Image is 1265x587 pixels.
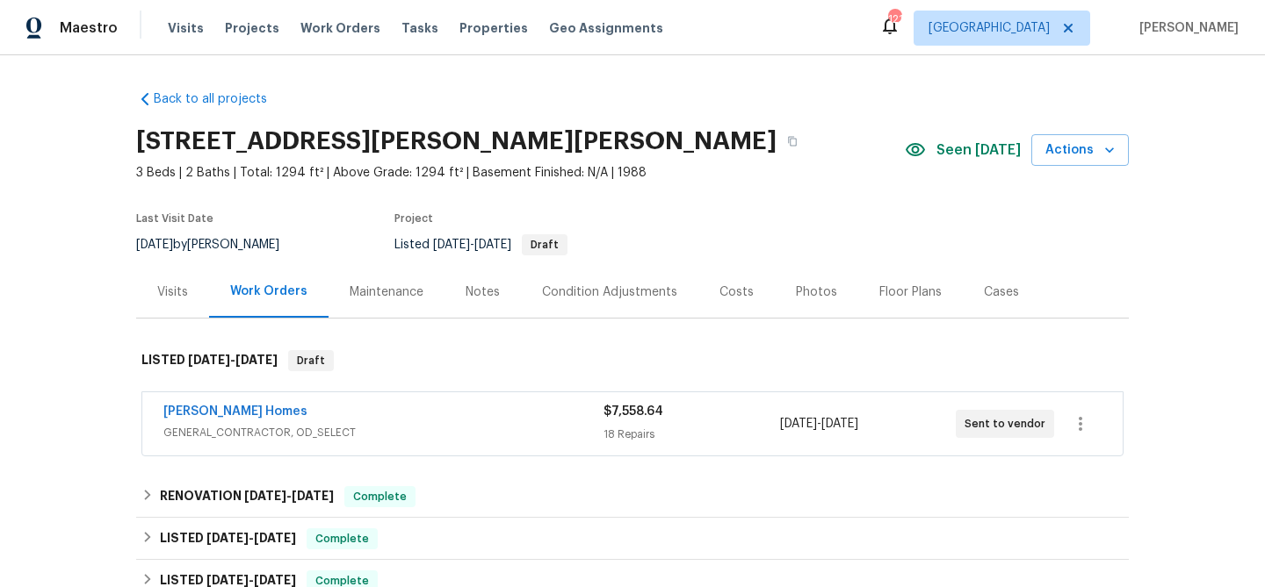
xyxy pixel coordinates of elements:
button: Copy Address [777,125,808,157]
div: 121 [888,11,900,28]
span: Complete [346,488,414,505]
span: [DATE] [235,354,278,366]
span: [DATE] [780,418,817,430]
span: Projects [225,19,279,37]
span: Actions [1045,140,1115,161]
span: - [206,574,296,586]
span: [DATE] [433,239,470,251]
div: Visits [157,283,188,301]
span: - [433,239,511,251]
span: [DATE] [474,239,511,251]
div: LISTED [DATE]-[DATE]Draft [136,333,1129,389]
h6: LISTED [141,350,278,371]
span: [DATE] [188,354,230,366]
div: LISTED [DATE]-[DATE]Complete [136,518,1129,560]
span: Listed [394,239,567,251]
div: Condition Adjustments [542,283,677,301]
div: Work Orders [230,283,307,300]
span: GENERAL_CONTRACTOR, OD_SELECT [163,424,604,441]
span: [DATE] [254,532,296,544]
span: Draft [290,352,332,369]
div: Photos [796,283,837,301]
div: Floor Plans [879,283,942,301]
span: Complete [308,530,376,548]
div: 18 Repairs [604,426,779,443]
span: Properties [459,19,528,37]
span: [DATE] [136,239,173,251]
span: [DATE] [292,490,334,502]
span: - [244,490,334,502]
div: Maintenance [350,283,423,301]
span: Last Visit Date [136,213,213,224]
span: - [780,415,858,433]
span: [DATE] [821,418,858,430]
span: [PERSON_NAME] [1132,19,1239,37]
h6: RENOVATION [160,486,334,507]
span: Draft [524,240,566,250]
h2: [STREET_ADDRESS][PERSON_NAME][PERSON_NAME] [136,132,777,150]
span: Sent to vendor [965,415,1052,433]
span: Project [394,213,433,224]
span: Maestro [60,19,118,37]
span: $7,558.64 [604,405,663,418]
div: by [PERSON_NAME] [136,234,300,255]
span: [DATE] [206,574,249,586]
span: Seen [DATE] [936,141,1021,159]
span: [DATE] [206,532,249,544]
span: Geo Assignments [549,19,663,37]
div: Notes [466,283,500,301]
a: Back to all projects [136,90,305,108]
span: Work Orders [300,19,380,37]
span: - [188,354,278,366]
h6: LISTED [160,528,296,549]
div: RENOVATION [DATE]-[DATE]Complete [136,476,1129,518]
span: - [206,532,296,544]
span: Tasks [401,22,438,34]
span: [DATE] [244,490,286,502]
span: [DATE] [254,574,296,586]
span: 3 Beds | 2 Baths | Total: 1294 ft² | Above Grade: 1294 ft² | Basement Finished: N/A | 1988 [136,164,905,182]
span: Visits [168,19,204,37]
button: Actions [1031,134,1129,167]
div: Costs [719,283,754,301]
div: Cases [984,283,1019,301]
a: [PERSON_NAME] Homes [163,405,307,418]
span: [GEOGRAPHIC_DATA] [929,19,1050,37]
